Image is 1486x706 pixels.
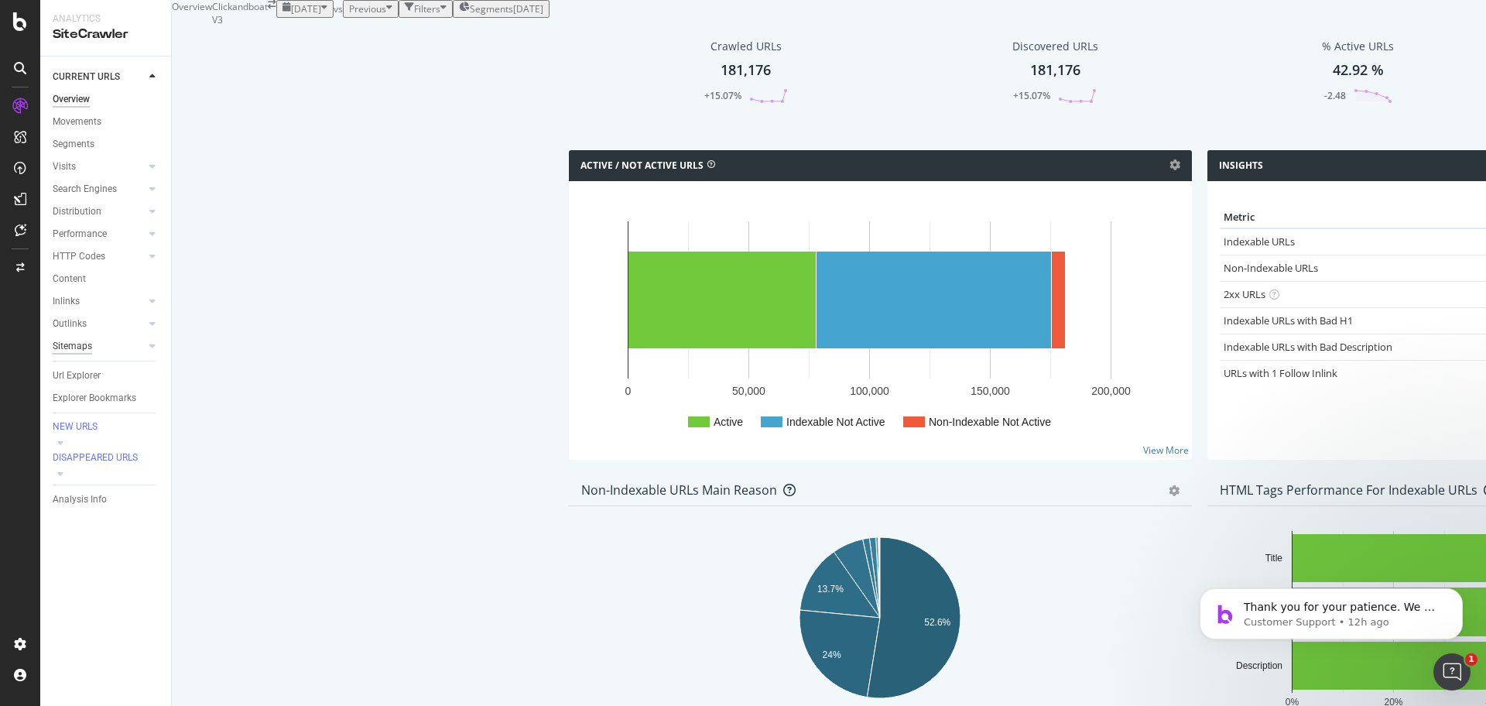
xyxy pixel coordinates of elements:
[53,248,105,265] div: HTTP Codes
[625,385,632,397] text: 0
[349,2,386,15] span: Previous
[53,390,136,406] div: Explorer Bookmarks
[1433,653,1471,691] iframe: Intercom live chat
[53,293,145,310] a: Inlinks
[53,271,86,287] div: Content
[53,26,159,43] div: SiteCrawler
[53,338,145,355] a: Sitemaps
[1030,60,1080,81] div: 181,176
[732,385,765,397] text: 50,000
[1013,89,1050,102] div: +15.07%
[291,2,321,15] span: 2025 Sep. 17th
[1219,158,1263,173] h4: Insights
[53,368,101,384] div: Url Explorer
[53,159,76,175] div: Visits
[513,2,543,15] div: [DATE]
[1224,261,1318,275] a: Non-Indexable URLs
[1265,553,1282,564] text: Title
[823,649,841,660] text: 24%
[1143,444,1189,457] a: View More
[53,204,101,220] div: Distribution
[817,584,844,595] text: 13.7%
[53,91,90,108] div: Overview
[53,390,160,406] a: Explorer Bookmarks
[53,316,87,332] div: Outlinks
[924,617,950,628] text: 52.6%
[53,492,160,508] a: Analysis Info
[1224,314,1353,327] a: Indexable URLs with Bad H1
[714,416,743,428] text: Active
[581,206,1186,447] svg: A chart.
[53,159,145,175] a: Visits
[53,420,98,434] div: NEW URLS
[53,248,145,265] a: HTTP Codes
[53,271,160,287] a: Content
[1176,556,1486,664] iframe: Intercom notifications message
[704,89,741,102] div: +15.07%
[53,114,160,130] a: Movements
[1224,366,1337,380] a: URLs with 1 Follow Inlink
[53,451,160,466] a: DISAPPEARED URLS
[53,204,145,220] a: Distribution
[53,492,107,508] div: Analysis Info
[53,293,80,310] div: Inlinks
[53,420,160,435] a: NEW URLS
[710,39,782,54] div: Crawled URLs
[1220,482,1477,498] div: HTML Tags Performance for Indexable URLs
[470,2,513,15] span: Segments
[786,416,885,428] text: Indexable Not Active
[53,226,107,242] div: Performance
[929,416,1051,428] text: Non-Indexable Not Active
[1169,485,1180,496] div: gear
[53,451,138,464] div: DISAPPEARED URLS
[53,91,160,108] a: Overview
[1322,39,1394,54] div: % Active URLs
[1091,385,1131,397] text: 200,000
[1333,60,1384,81] div: 42.92 %
[580,158,704,173] h4: Active / Not Active URLs
[1224,340,1392,354] a: Indexable URLs with Bad Description
[850,385,889,397] text: 100,000
[53,12,159,26] div: Analytics
[53,368,160,384] a: Url Explorer
[53,69,120,85] div: CURRENT URLS
[1220,206,1464,229] th: Metric
[971,385,1010,397] text: 150,000
[721,60,771,81] div: 181,176
[53,114,101,130] div: Movements
[53,181,145,197] a: Search Engines
[1169,159,1180,170] i: Options
[53,181,117,197] div: Search Engines
[53,316,145,332] a: Outlinks
[334,2,343,15] span: vs
[1324,89,1346,102] div: -2.48
[1465,653,1477,666] span: 1
[53,338,92,355] div: Sitemaps
[581,482,777,498] div: Non-Indexable URLs Main Reason
[53,136,94,153] div: Segments
[1224,235,1295,248] a: Indexable URLs
[53,226,145,242] a: Performance
[1224,287,1265,301] a: 2xx URLs
[1012,39,1098,54] div: Discovered URLs
[53,136,160,153] a: Segments
[53,69,145,85] a: CURRENT URLS
[414,2,440,15] div: Filters
[1235,660,1282,671] text: Description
